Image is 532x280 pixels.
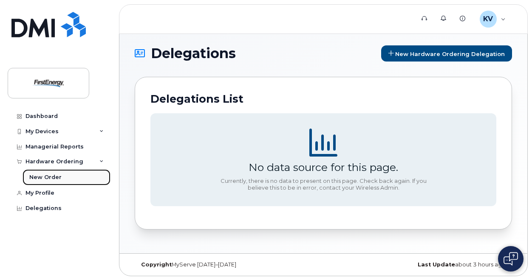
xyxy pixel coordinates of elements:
div: about 3 hours ago [386,261,512,268]
a: New Hardware Ordering Delegation [381,45,512,62]
div: MyServe [DATE]–[DATE] [135,261,260,268]
img: Open chat [504,252,518,266]
div: Currently, there is no data to present on this page. Check back again. If you believe this to be ... [217,178,430,191]
strong: Copyright [141,261,172,268]
strong: Last Update [418,261,455,268]
span: Delegations [151,47,236,60]
div: No data source for this page. [249,161,398,174]
h2: Delegations List [150,92,496,105]
span: New Hardware Ordering Delegation [395,50,505,57]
